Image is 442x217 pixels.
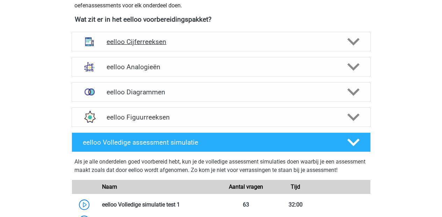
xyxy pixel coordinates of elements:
h4: eelloo Figuurreeksen [107,113,335,121]
div: Als je alle onderdelen goed voorbereid hebt, kun je de volledige assessment simulaties doen waarb... [74,158,368,177]
h4: Wat zit er in het eelloo voorbereidingspakket? [75,15,368,23]
div: eelloo Volledige simulatie test 1 [97,201,221,209]
a: figuurreeksen eelloo Figuurreeksen [69,107,374,127]
a: venn diagrammen eelloo Diagrammen [69,82,374,102]
h4: eelloo Analogieën [107,63,335,71]
img: figuurreeksen [80,108,99,126]
img: analogieen [80,58,99,76]
img: venn diagrammen [80,83,99,101]
div: Naam [97,183,221,191]
div: Tijd [271,183,320,191]
img: cijferreeksen [80,32,99,51]
a: eelloo Volledige assessment simulatie [69,132,374,152]
h4: eelloo Volledige assessment simulatie [83,138,336,146]
a: cijferreeksen eelloo Cijferreeksen [69,32,374,51]
a: analogieen eelloo Analogieën [69,57,374,77]
h4: eelloo Cijferreeksen [107,38,335,46]
div: Aantal vragen [221,183,270,191]
h4: eelloo Diagrammen [107,88,335,96]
